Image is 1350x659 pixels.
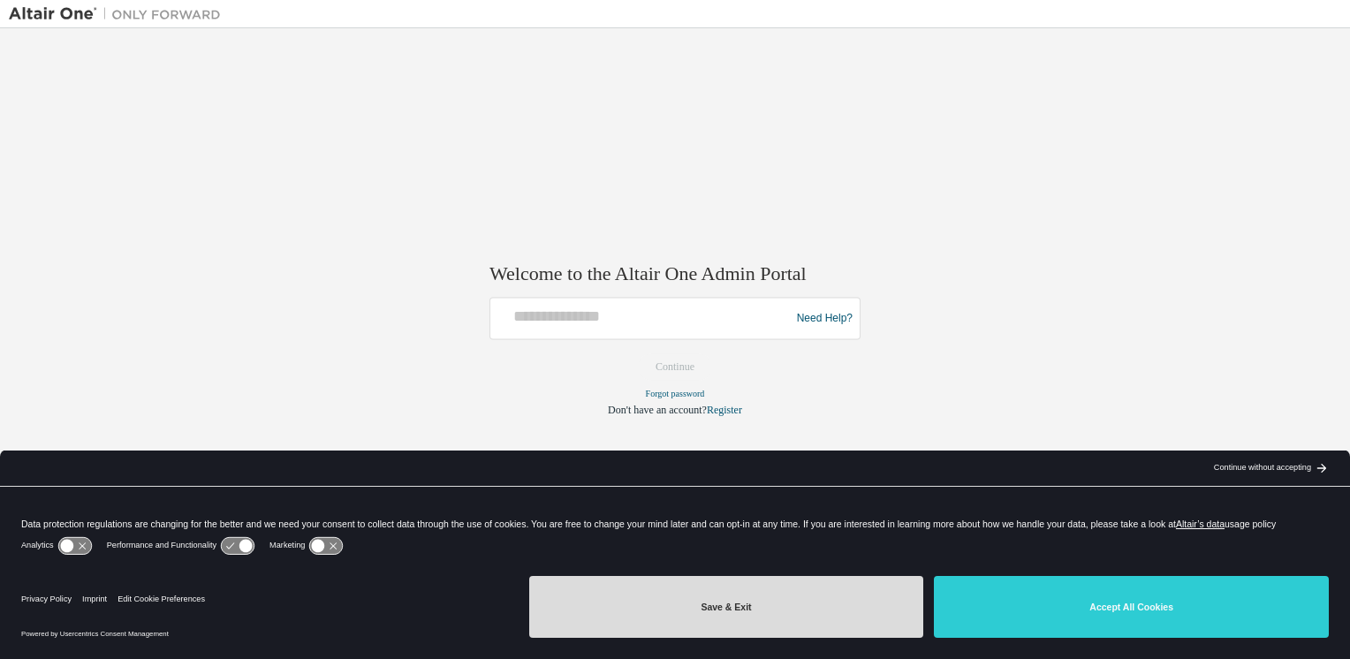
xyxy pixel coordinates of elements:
span: Don't have an account? [608,405,707,417]
h2: Welcome to the Altair One Admin Portal [489,261,861,286]
a: Forgot password [646,390,705,399]
a: Register [707,405,742,417]
img: Altair One [9,5,230,23]
a: Need Help? [797,318,853,319]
